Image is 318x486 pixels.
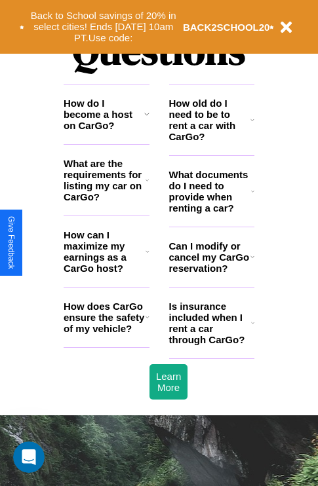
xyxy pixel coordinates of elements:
div: Give Feedback [7,216,16,269]
h3: How can I maximize my earnings as a CarGo host? [64,229,146,274]
h3: What are the requirements for listing my car on CarGo? [64,158,146,202]
h3: What documents do I need to provide when renting a car? [169,169,252,214]
h3: How old do I need to be to rent a car with CarGo? [169,98,251,142]
h3: How does CarGo ensure the safety of my vehicle? [64,301,146,334]
iframe: Intercom live chat [13,441,45,473]
button: Learn More [149,364,188,400]
h3: How do I become a host on CarGo? [64,98,144,131]
h3: Is insurance included when I rent a car through CarGo? [169,301,251,345]
h3: Can I modify or cancel my CarGo reservation? [169,240,250,274]
b: BACK2SCHOOL20 [183,22,270,33]
button: Back to School savings of 20% in select cities! Ends [DATE] 10am PT.Use code: [24,7,183,47]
